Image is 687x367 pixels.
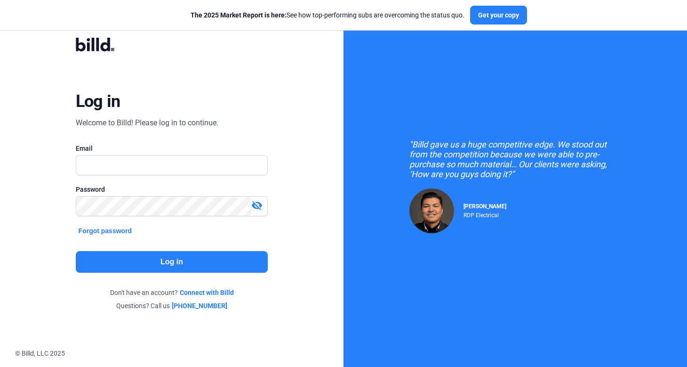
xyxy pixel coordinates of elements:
[76,117,218,129] div: Welcome to Billd! Please log in to continue.
[409,139,621,179] div: "Billd gave us a huge competitive edge. We stood out from the competition because we were able to...
[76,301,268,310] div: Questions? Call us
[463,203,506,210] span: [PERSON_NAME]
[251,200,263,211] mat-icon: visibility_off
[76,91,120,112] div: Log in
[180,288,234,297] a: Connect with Billd
[191,11,287,19] span: The 2025 Market Report is here:
[463,210,506,219] div: RDP Electrical
[172,301,227,310] a: [PHONE_NUMBER]
[76,288,268,297] div: Don't have an account?
[76,144,268,153] div: Email
[76,185,268,194] div: Password
[76,251,268,273] button: Log in
[470,6,527,24] button: Get your copy
[76,226,135,236] button: Forgot password
[191,10,464,20] div: See how top-performing subs are overcoming the status quo.
[409,188,454,233] img: Raul Pacheco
